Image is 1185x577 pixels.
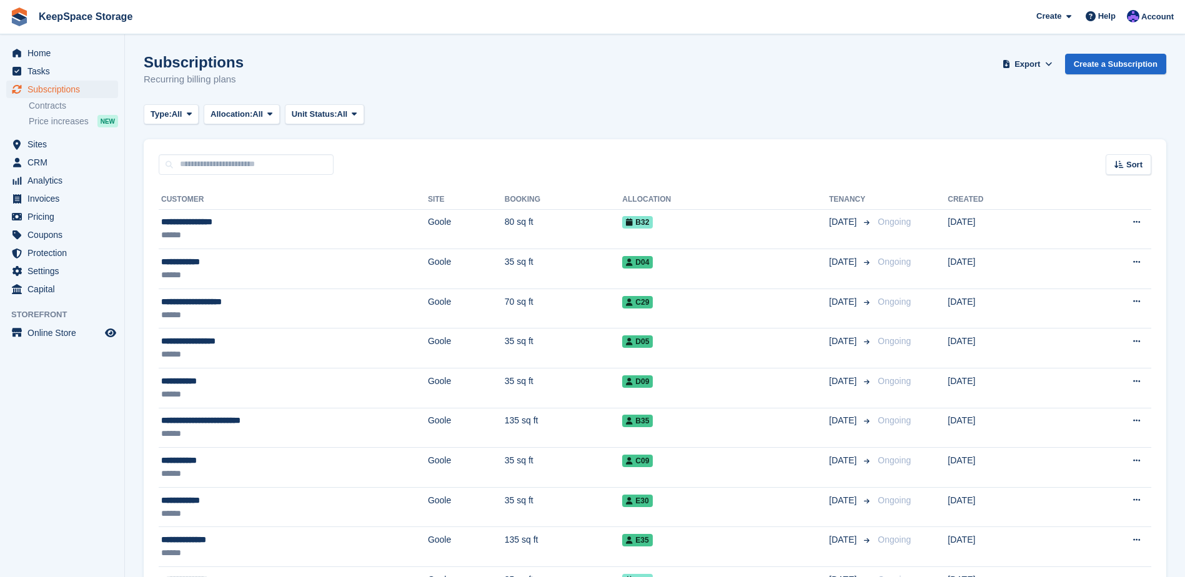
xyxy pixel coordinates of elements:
[948,527,1065,567] td: [DATE]
[948,448,1065,488] td: [DATE]
[505,328,623,368] td: 35 sq ft
[878,336,911,346] span: Ongoing
[829,215,859,229] span: [DATE]
[29,116,89,127] span: Price increases
[428,288,505,328] td: Goole
[829,414,859,427] span: [DATE]
[505,249,623,289] td: 35 sq ft
[6,44,118,62] a: menu
[34,6,137,27] a: KeepSpace Storage
[428,408,505,448] td: Goole
[11,308,124,321] span: Storefront
[103,325,118,340] a: Preview store
[1098,10,1116,22] span: Help
[428,249,505,289] td: Goole
[948,408,1065,448] td: [DATE]
[622,216,653,229] span: B32
[829,454,859,467] span: [DATE]
[505,448,623,488] td: 35 sq ft
[878,535,911,545] span: Ongoing
[6,190,118,207] a: menu
[6,208,118,225] a: menu
[27,208,102,225] span: Pricing
[948,328,1065,368] td: [DATE]
[6,244,118,262] a: menu
[10,7,29,26] img: stora-icon-8386f47178a22dfd0bd8f6a31ec36ba5ce8667c1dd55bd0f319d3a0aa187defe.svg
[428,328,505,368] td: Goole
[6,172,118,189] a: menu
[1141,11,1174,23] span: Account
[27,244,102,262] span: Protection
[878,495,911,505] span: Ongoing
[829,295,859,308] span: [DATE]
[948,288,1065,328] td: [DATE]
[29,100,118,112] a: Contracts
[505,527,623,567] td: 135 sq ft
[878,455,911,465] span: Ongoing
[948,249,1065,289] td: [DATE]
[27,136,102,153] span: Sites
[948,487,1065,527] td: [DATE]
[27,81,102,98] span: Subscriptions
[27,280,102,298] span: Capital
[144,72,244,87] p: Recurring billing plans
[622,335,653,348] span: D05
[829,533,859,546] span: [DATE]
[505,368,623,408] td: 35 sq ft
[6,226,118,244] a: menu
[27,154,102,171] span: CRM
[622,534,652,546] span: E35
[1000,54,1055,74] button: Export
[29,114,118,128] a: Price increases NEW
[144,54,244,71] h1: Subscriptions
[428,209,505,249] td: Goole
[144,104,199,125] button: Type: All
[622,495,652,507] span: E30
[948,209,1065,249] td: [DATE]
[285,104,364,125] button: Unit Status: All
[1036,10,1061,22] span: Create
[878,376,911,386] span: Ongoing
[428,448,505,488] td: Goole
[428,527,505,567] td: Goole
[829,375,859,388] span: [DATE]
[6,262,118,280] a: menu
[1014,58,1040,71] span: Export
[6,62,118,80] a: menu
[622,256,653,269] span: D04
[829,335,859,348] span: [DATE]
[292,108,337,121] span: Unit Status:
[1065,54,1166,74] a: Create a Subscription
[829,190,873,210] th: Tenancy
[1127,10,1139,22] img: Chloe Clark
[505,288,623,328] td: 70 sq ft
[948,190,1065,210] th: Created
[622,190,829,210] th: Allocation
[27,62,102,80] span: Tasks
[878,217,911,227] span: Ongoing
[27,44,102,62] span: Home
[6,81,118,98] a: menu
[27,324,102,342] span: Online Store
[829,494,859,507] span: [DATE]
[622,296,653,308] span: C29
[252,108,263,121] span: All
[428,190,505,210] th: Site
[948,368,1065,408] td: [DATE]
[159,190,428,210] th: Customer
[878,415,911,425] span: Ongoing
[622,455,653,467] span: C09
[829,255,859,269] span: [DATE]
[505,408,623,448] td: 135 sq ft
[204,104,280,125] button: Allocation: All
[1126,159,1143,171] span: Sort
[172,108,182,121] span: All
[27,190,102,207] span: Invoices
[428,487,505,527] td: Goole
[151,108,172,121] span: Type:
[6,280,118,298] a: menu
[337,108,348,121] span: All
[6,136,118,153] a: menu
[27,226,102,244] span: Coupons
[505,190,623,210] th: Booking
